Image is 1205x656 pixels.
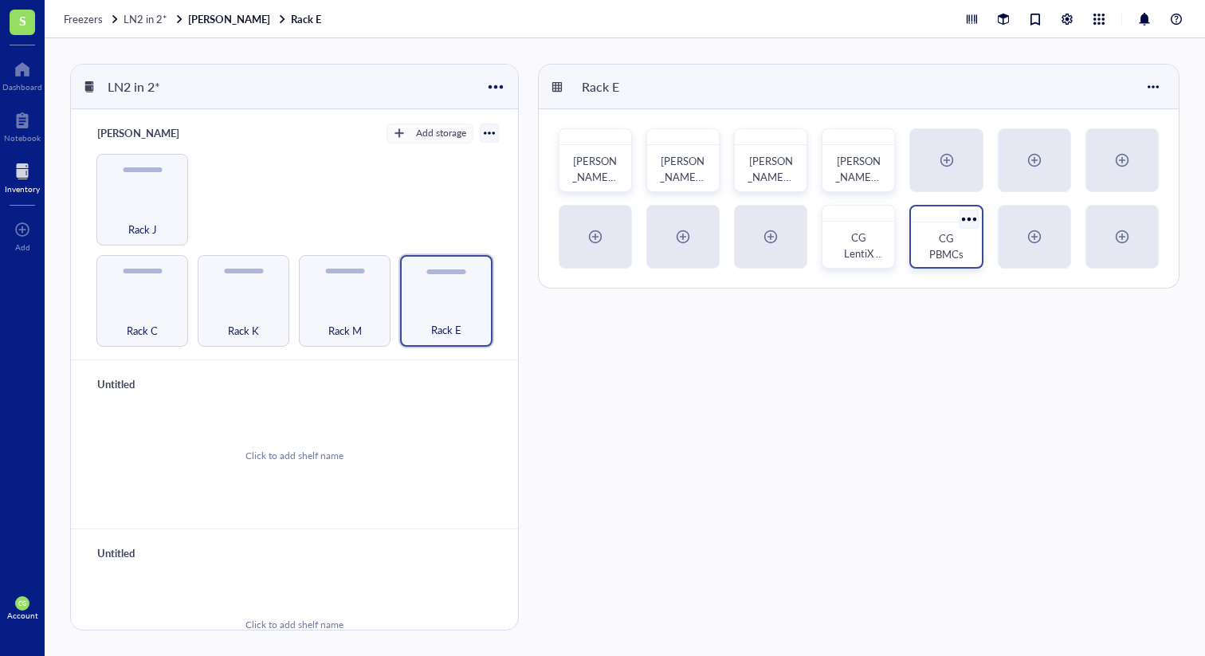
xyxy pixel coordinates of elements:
[90,542,186,564] div: Untitled
[18,600,26,607] span: CG
[5,159,40,194] a: Inventory
[90,122,186,144] div: [PERSON_NAME]
[127,322,158,340] span: Rack C
[431,321,461,339] span: Rack E
[5,184,40,194] div: Inventory
[416,126,466,140] div: Add storage
[64,12,120,26] a: Freezers
[929,230,964,261] span: CG PBMCs
[188,12,324,26] a: [PERSON_NAME]Rack E
[228,322,259,340] span: Rack K
[328,322,362,340] span: Rack M
[19,10,26,30] span: S
[660,153,708,200] span: [PERSON_NAME]'s Samples
[90,373,186,395] div: Untitled
[124,11,167,26] span: LN2 in 2*
[245,618,343,632] div: Click to add shelf name
[748,153,796,200] span: [PERSON_NAME]'s Samples
[15,242,30,252] div: Add
[128,221,157,238] span: Rack J
[4,133,41,143] div: Notebook
[100,73,196,100] div: LN2 in 2*
[7,611,38,620] div: Account
[572,153,621,200] span: [PERSON_NAME]'s Samples
[4,108,41,143] a: Notebook
[575,73,670,100] div: Rack E
[64,11,103,26] span: Freezers
[838,230,884,293] span: CG LentiX HEK293Ts
[835,153,884,200] span: [PERSON_NAME]'s Samples
[2,82,42,92] div: Dashboard
[2,57,42,92] a: Dashboard
[245,449,343,463] div: Click to add shelf name
[124,12,185,26] a: LN2 in 2*
[387,124,473,143] button: Add storage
